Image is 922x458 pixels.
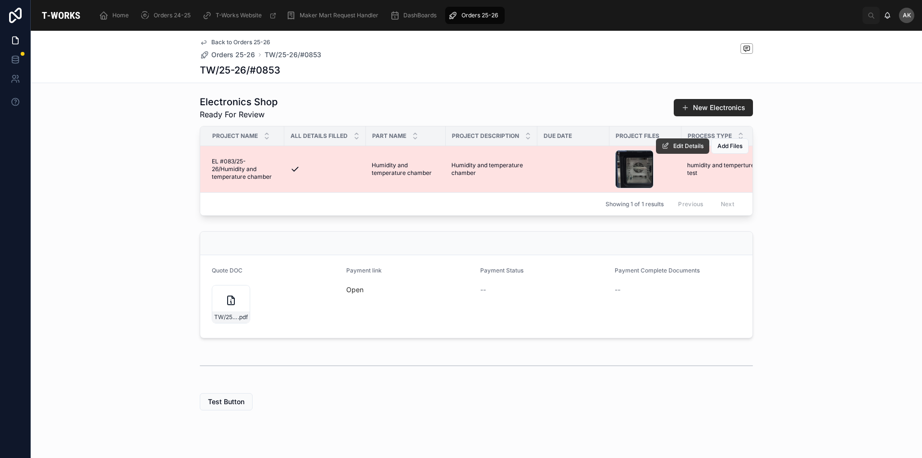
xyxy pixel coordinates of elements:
[300,12,378,19] span: Maker Mart Request Handler
[615,285,620,295] span: --
[199,7,281,24] a: T-Works Website
[616,132,659,140] span: Project Files
[212,132,258,140] span: Project Name
[480,267,523,274] span: Payment Status
[387,7,443,24] a: DashBoards
[112,12,129,19] span: Home
[544,132,572,140] span: Due Date
[717,142,742,150] span: Add Files
[216,12,262,19] span: T-Works Website
[212,267,243,274] span: Quote DOC
[208,397,244,407] span: Test Button
[214,313,238,321] span: TW/25-26/#0853
[211,50,255,60] span: Orders 25-26
[212,158,279,181] span: EL #083/25-26/Humidity and temperature chamber
[372,132,406,140] span: Part Name
[291,132,348,140] span: All Details Filled
[452,132,519,140] span: Project Description
[200,393,253,410] button: Test Button
[674,99,753,116] button: New Electronics
[200,95,278,109] h1: Electronics Shop
[687,161,755,177] span: humidity and temperture test
[903,12,911,19] span: AK
[346,267,382,274] span: Payment link
[154,12,191,19] span: Orders 24-25
[265,50,321,60] a: TW/25-26/#0853
[615,267,700,274] span: Payment Complete Documents
[711,138,749,154] button: Add Files
[451,161,532,177] span: Humidity and temperature chamber
[38,8,84,23] img: App logo
[200,109,278,120] span: Ready For Review
[283,7,385,24] a: Maker Mart Request Handler
[137,7,197,24] a: Orders 24-25
[200,50,255,60] a: Orders 25-26
[445,7,505,24] a: Orders 25-26
[403,12,437,19] span: DashBoards
[200,63,280,77] h1: TW/25-26/#0853
[656,138,709,154] button: Edit Details
[96,7,135,24] a: Home
[211,38,270,46] span: Back to Orders 25-26
[461,12,498,19] span: Orders 25-26
[200,38,270,46] a: Back to Orders 25-26
[238,313,248,321] span: .pdf
[91,5,862,26] div: scrollable content
[346,285,364,294] a: Open
[606,200,664,208] span: Showing 1 of 1 results
[673,142,704,150] span: Edit Details
[372,161,440,177] span: Humidity and temperature chamber
[480,285,486,295] span: --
